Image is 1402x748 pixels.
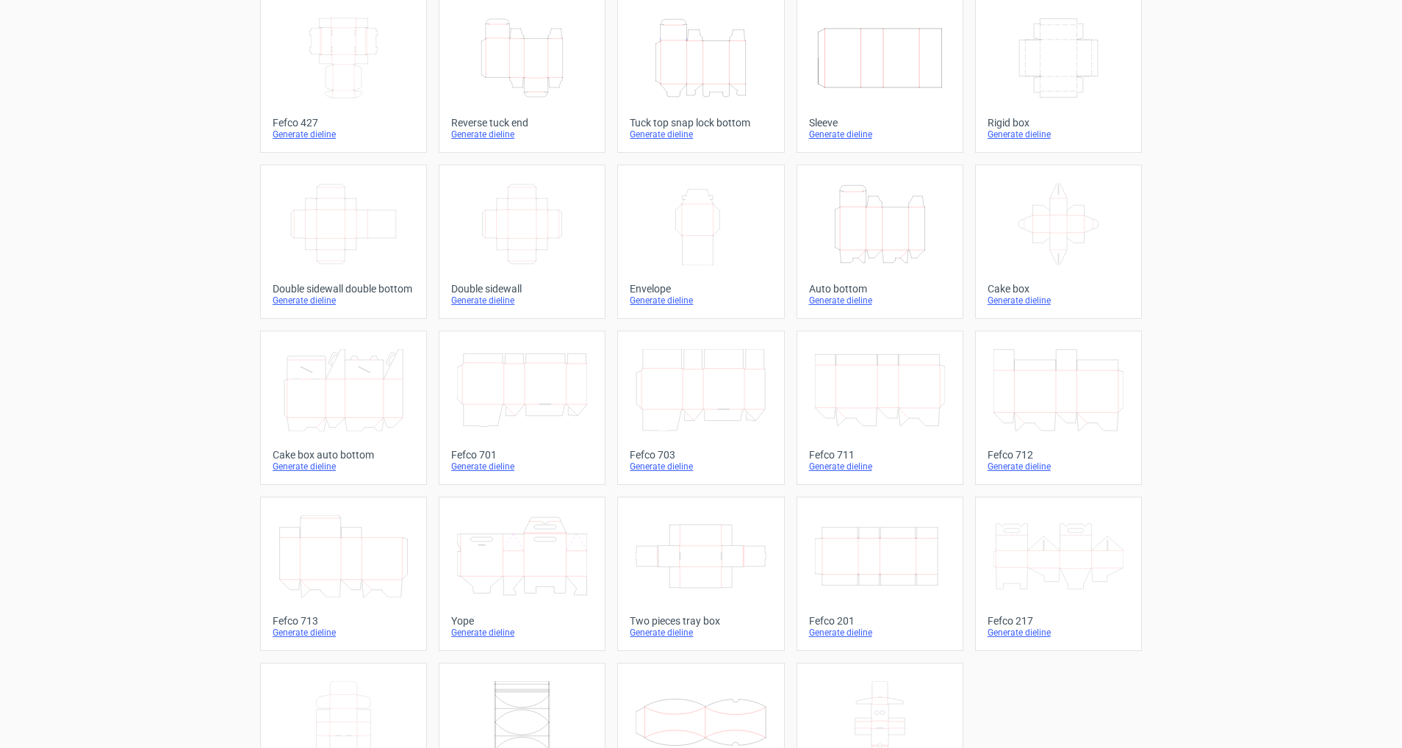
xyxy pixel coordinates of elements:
div: Generate dieline [809,295,951,306]
div: Fefco 703 [630,449,772,461]
div: Generate dieline [809,627,951,639]
div: Fefco 713 [273,615,414,627]
div: Fefco 217 [988,615,1129,627]
div: Generate dieline [451,461,593,472]
div: Generate dieline [630,295,772,306]
div: Cake box [988,283,1129,295]
div: Sleeve [809,117,951,129]
a: Auto bottomGenerate dieline [797,165,963,319]
a: Double sidewallGenerate dieline [439,165,605,319]
div: Generate dieline [988,129,1129,140]
a: Fefco 701Generate dieline [439,331,605,485]
div: Generate dieline [273,627,414,639]
a: Double sidewall double bottomGenerate dieline [260,165,427,319]
div: Cake box auto bottom [273,449,414,461]
div: Generate dieline [809,461,951,472]
div: Generate dieline [988,461,1129,472]
div: Fefco 701 [451,449,593,461]
div: Two pieces tray box [630,615,772,627]
div: Generate dieline [988,627,1129,639]
div: Generate dieline [630,627,772,639]
div: Tuck top snap lock bottom [630,117,772,129]
div: Generate dieline [809,129,951,140]
div: Generate dieline [451,627,593,639]
a: Fefco 713Generate dieline [260,497,427,651]
div: Auto bottom [809,283,951,295]
a: EnvelopeGenerate dieline [617,165,784,319]
a: Fefco 711Generate dieline [797,331,963,485]
div: Yope [451,615,593,627]
a: Cake box auto bottomGenerate dieline [260,331,427,485]
a: Fefco 712Generate dieline [975,331,1142,485]
div: Double sidewall double bottom [273,283,414,295]
div: Fefco 427 [273,117,414,129]
div: Generate dieline [273,129,414,140]
div: Generate dieline [988,295,1129,306]
a: Fefco 703Generate dieline [617,331,784,485]
div: Generate dieline [630,461,772,472]
div: Rigid box [988,117,1129,129]
div: Reverse tuck end [451,117,593,129]
a: Cake boxGenerate dieline [975,165,1142,319]
a: Fefco 201Generate dieline [797,497,963,651]
div: Envelope [630,283,772,295]
div: Generate dieline [451,129,593,140]
div: Fefco 711 [809,449,951,461]
div: Double sidewall [451,283,593,295]
a: Fefco 217Generate dieline [975,497,1142,651]
div: Generate dieline [273,461,414,472]
a: Two pieces tray boxGenerate dieline [617,497,784,651]
a: YopeGenerate dieline [439,497,605,651]
div: Generate dieline [451,295,593,306]
div: Fefco 201 [809,615,951,627]
div: Generate dieline [630,129,772,140]
div: Fefco 712 [988,449,1129,461]
div: Generate dieline [273,295,414,306]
